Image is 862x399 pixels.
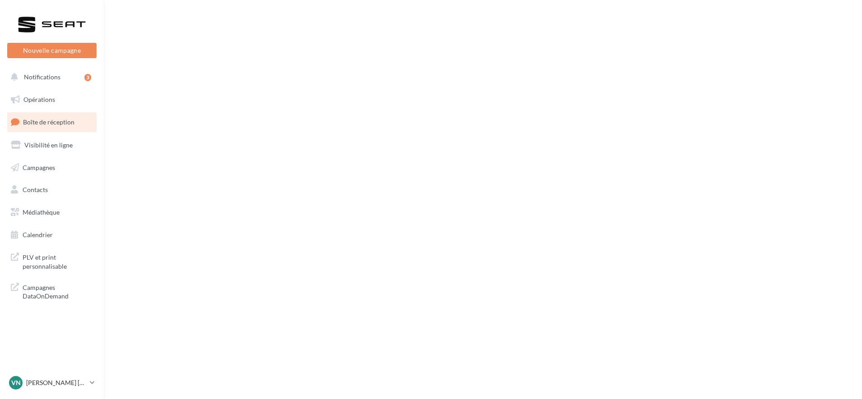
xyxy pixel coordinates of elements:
[23,231,53,238] span: Calendrier
[5,158,98,177] a: Campagnes
[23,281,93,301] span: Campagnes DataOnDemand
[84,74,91,81] div: 3
[5,225,98,244] a: Calendrier
[24,141,73,149] span: Visibilité en ligne
[26,378,86,387] p: [PERSON_NAME] [PERSON_NAME]
[23,208,60,216] span: Médiathèque
[5,112,98,132] a: Boîte de réception
[5,203,98,222] a: Médiathèque
[5,90,98,109] a: Opérations
[23,118,74,126] span: Boîte de réception
[7,374,97,391] a: VN [PERSON_NAME] [PERSON_NAME]
[23,251,93,271] span: PLV et print personnalisable
[5,68,95,87] button: Notifications 3
[5,248,98,274] a: PLV et print personnalisable
[24,73,60,81] span: Notifications
[23,96,55,103] span: Opérations
[5,136,98,155] a: Visibilité en ligne
[5,278,98,304] a: Campagnes DataOnDemand
[5,180,98,199] a: Contacts
[11,378,21,387] span: VN
[23,163,55,171] span: Campagnes
[7,43,97,58] button: Nouvelle campagne
[23,186,48,193] span: Contacts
